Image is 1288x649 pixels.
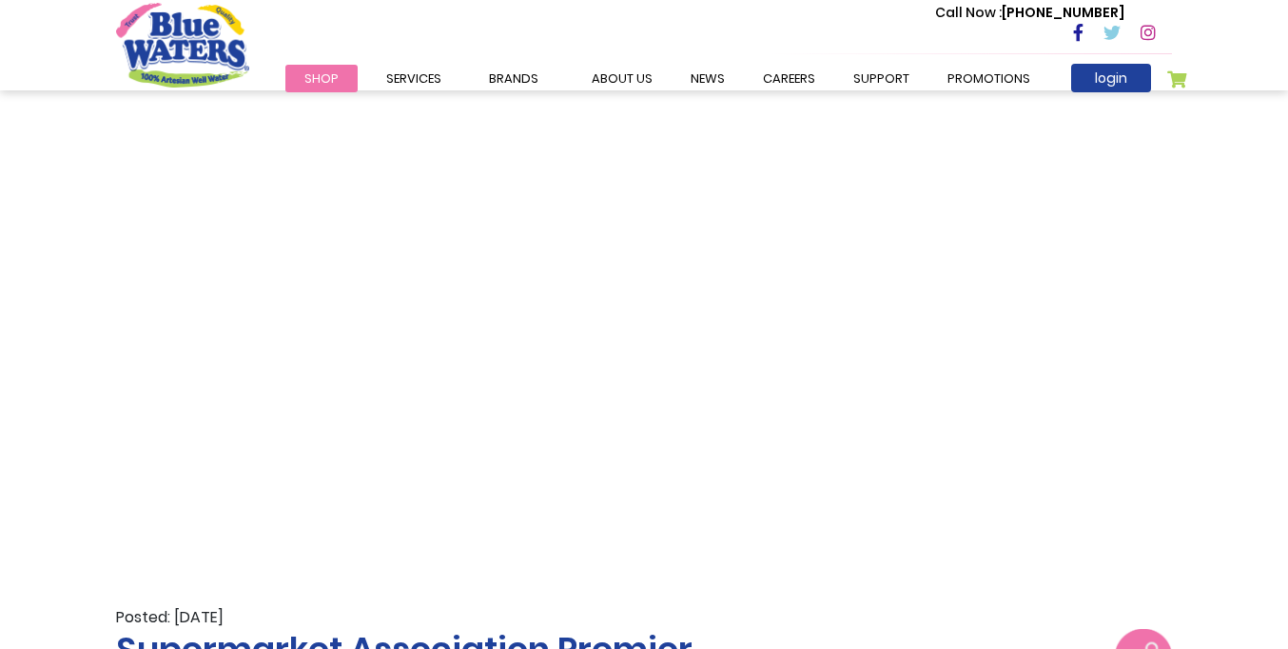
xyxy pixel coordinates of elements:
span: Shop [304,69,339,88]
h1: News Detail [116,313,1172,519]
a: careers [744,65,834,92]
span: Brands [489,69,538,88]
a: support [834,65,928,92]
span: [DATE] [174,606,224,628]
span: Call Now : [935,3,1002,22]
a: store logo [116,3,249,87]
p: [PHONE_NUMBER] [935,3,1124,23]
a: about us [573,65,672,92]
a: News [672,65,744,92]
a: Promotions [928,65,1049,92]
span: Services [386,69,441,88]
span: News/ [116,90,1172,313]
a: login [1071,64,1151,92]
span: Posted: [116,606,170,628]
